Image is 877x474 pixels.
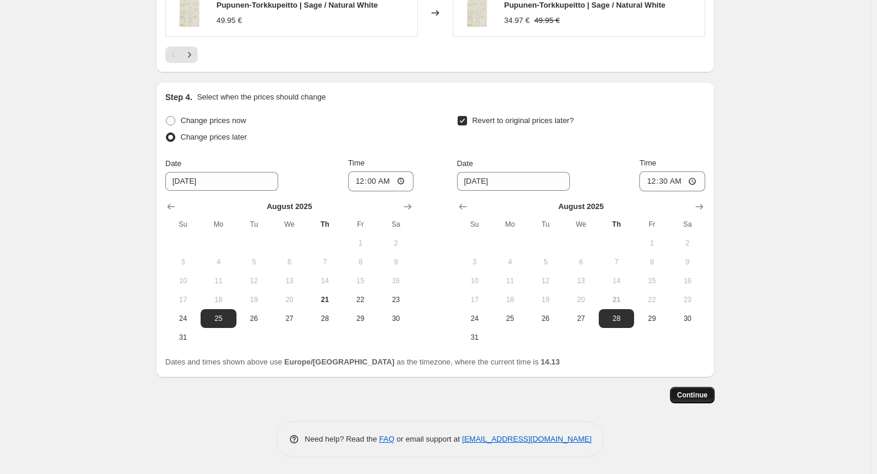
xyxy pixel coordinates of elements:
button: Tuesday August 26 2025 [528,309,563,328]
th: Monday [492,215,528,234]
button: Saturday August 23 2025 [378,290,414,309]
input: 8/21/2025 [165,172,278,191]
button: Wednesday August 20 2025 [272,290,307,309]
button: Wednesday August 13 2025 [272,271,307,290]
th: Sunday [457,215,492,234]
span: 10 [170,276,196,286]
button: Thursday August 28 2025 [307,309,342,328]
span: 30 [383,314,409,323]
button: Show next month, September 2025 [399,198,416,215]
span: Change prices later [181,132,247,141]
button: Friday August 8 2025 [343,253,378,271]
button: Saturday August 9 2025 [670,253,705,271]
input: 12:00 [639,171,705,191]
span: Pupunen-Torkkupeitto | Sage / Natural White [504,1,665,9]
span: 27 [568,314,594,323]
span: 28 [312,314,338,323]
button: Wednesday August 6 2025 [272,253,307,271]
th: Wednesday [563,215,599,234]
th: Friday [634,215,669,234]
button: Thursday August 14 2025 [599,271,634,290]
span: 5 [532,257,558,267]
span: Revert to original prices later? [472,116,574,125]
span: Th [312,220,338,229]
div: 49.95 € [216,15,242,26]
span: Date [165,159,181,168]
span: 28 [603,314,629,323]
button: Next [181,47,198,63]
button: Friday August 15 2025 [343,271,378,290]
button: Today Thursday August 21 2025 [307,290,342,309]
th: Saturday [378,215,414,234]
span: 31 [462,333,488,342]
span: 6 [568,257,594,267]
span: 19 [241,295,267,304]
button: Sunday August 3 2025 [165,253,201,271]
p: Select when the prices should change [197,91,326,103]
button: Show previous month, July 2025 [455,198,471,215]
th: Sunday [165,215,201,234]
button: Tuesday August 5 2025 [236,253,272,271]
button: Saturday August 16 2025 [378,271,414,290]
span: Tu [532,220,558,229]
button: Sunday August 31 2025 [165,328,201,347]
button: Monday August 25 2025 [201,309,236,328]
span: Change prices now [181,116,246,125]
button: Friday August 8 2025 [634,253,669,271]
th: Thursday [307,215,342,234]
button: Sunday August 17 2025 [165,290,201,309]
span: 24 [462,314,488,323]
span: 25 [205,314,231,323]
button: Tuesday August 5 2025 [528,253,563,271]
span: 7 [603,257,629,267]
span: 8 [348,257,374,267]
span: 21 [312,295,338,304]
button: Sunday August 3 2025 [457,253,492,271]
span: 10 [462,276,488,286]
button: Sunday August 10 2025 [457,271,492,290]
button: Thursday August 28 2025 [599,309,634,328]
button: Wednesday August 27 2025 [563,309,599,328]
button: Monday August 18 2025 [492,290,528,309]
span: 18 [205,295,231,304]
span: 31 [170,333,196,342]
button: Saturday August 9 2025 [378,253,414,271]
button: Tuesday August 19 2025 [528,290,563,309]
span: 17 [170,295,196,304]
th: Tuesday [236,215,272,234]
span: 16 [383,276,409,286]
input: 12:00 [348,171,414,191]
span: 9 [675,257,701,267]
th: Saturday [670,215,705,234]
th: Monday [201,215,236,234]
button: Show next month, September 2025 [691,198,708,215]
button: Today Thursday August 21 2025 [599,290,634,309]
span: Su [170,220,196,229]
button: Sunday August 24 2025 [165,309,201,328]
button: Thursday August 7 2025 [599,253,634,271]
span: 15 [348,276,374,286]
button: Thursday August 14 2025 [307,271,342,290]
span: Need help? Read the [305,435,379,443]
span: 17 [462,295,488,304]
button: Monday August 11 2025 [201,271,236,290]
button: Wednesday August 13 2025 [563,271,599,290]
nav: Pagination [165,47,198,63]
span: 20 [568,295,594,304]
span: 1 [639,238,665,248]
span: Continue [677,390,708,400]
span: 25 [497,314,523,323]
span: Tu [241,220,267,229]
span: 13 [568,276,594,286]
span: 29 [639,314,665,323]
span: 27 [276,314,302,323]
span: 13 [276,276,302,286]
button: Friday August 22 2025 [343,290,378,309]
span: 20 [276,295,302,304]
button: Monday August 4 2025 [201,253,236,271]
button: Tuesday August 12 2025 [236,271,272,290]
span: 11 [205,276,231,286]
span: 26 [532,314,558,323]
button: Wednesday August 27 2025 [272,309,307,328]
button: Tuesday August 19 2025 [236,290,272,309]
